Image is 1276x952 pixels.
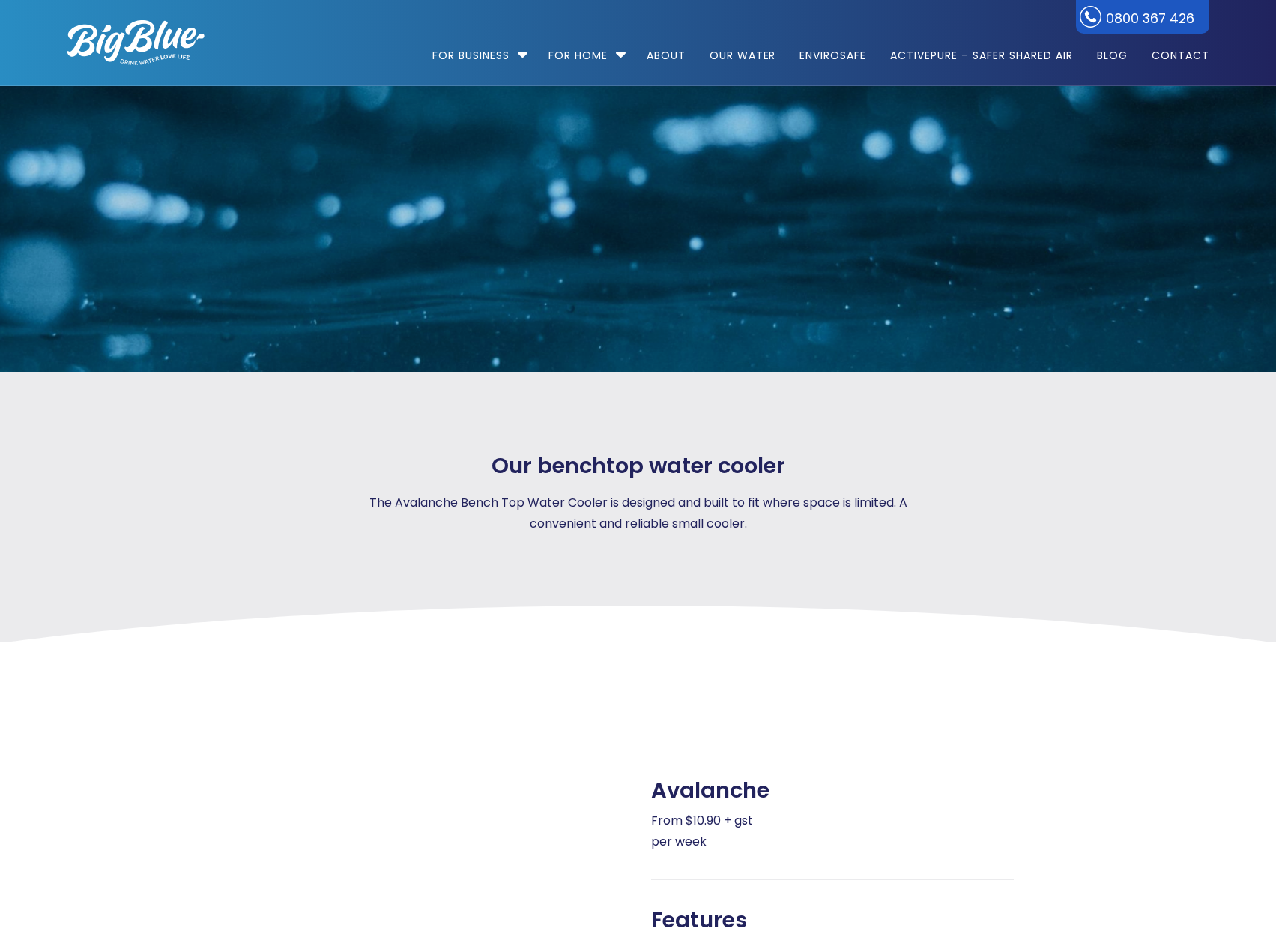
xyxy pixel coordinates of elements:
[651,810,1014,852] p: From $10.90 + gst per week
[360,492,917,534] p: The Avalanche Bench Top Water Cooler is designed and built to fit where space is limited. A conve...
[651,777,769,804] span: Avalanche
[67,20,205,65] img: logo
[651,907,747,933] span: Features
[492,453,785,479] span: Our benchtop water cooler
